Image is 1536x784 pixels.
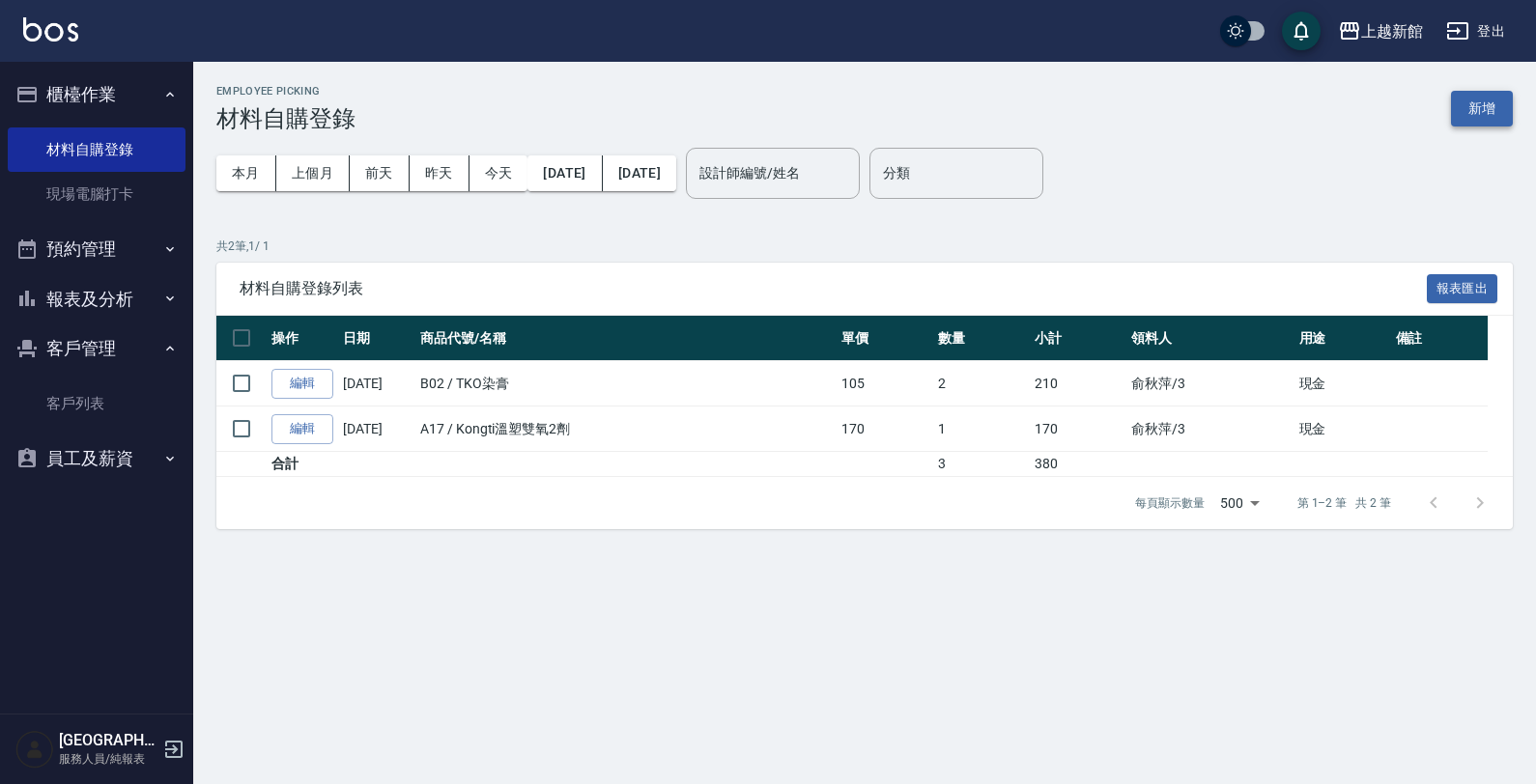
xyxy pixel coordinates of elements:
button: 本月 [216,155,276,191]
th: 日期 [338,316,415,361]
td: 現金 [1294,361,1391,406]
button: 前天 [350,155,410,191]
p: 每頁顯示數量 [1135,494,1205,512]
a: 編輯 [271,414,333,444]
button: 登出 [1438,14,1513,49]
button: [DATE] [603,155,676,191]
th: 操作 [267,316,338,361]
button: [DATE] [527,155,602,191]
p: 共 2 筆, 1 / 1 [216,238,1513,255]
td: 俞秋萍 /3 [1126,406,1294,452]
button: 新增 [1451,91,1513,126]
img: Person [15,730,54,769]
div: 上越新館 [1361,19,1423,43]
button: 昨天 [410,155,469,191]
button: 上越新館 [1330,12,1431,51]
a: 客戶列表 [8,381,185,426]
img: Logo [23,17,78,42]
td: B02 / TKO染膏 [415,361,837,406]
th: 單價 [837,316,933,361]
button: 客戶管理 [8,323,185,374]
td: 現金 [1294,406,1391,452]
td: 170 [1030,406,1126,452]
th: 數量 [933,316,1030,361]
td: 3 [933,452,1030,477]
button: save [1282,12,1321,50]
a: 材料自購登錄 [8,127,185,172]
td: 380 [1030,452,1126,477]
td: 合計 [267,452,338,477]
th: 用途 [1294,316,1391,361]
th: 商品代號/名稱 [415,316,837,361]
a: 新增 [1451,98,1513,117]
th: 小計 [1030,316,1126,361]
button: 報表及分析 [8,274,185,324]
td: 2 [933,361,1030,406]
h2: Employee Picking [216,85,356,98]
button: 櫃檯作業 [8,70,185,120]
td: 170 [837,406,933,452]
p: 服務人員/純報表 [59,750,157,768]
p: 第 1–2 筆 共 2 筆 [1297,494,1391,512]
button: 預約管理 [8,224,185,274]
div: 500 [1212,477,1266,529]
th: 領料人 [1126,316,1294,361]
td: A17 / Kongti溫塑雙氧2劑 [415,406,837,452]
span: 材料自購登錄列表 [240,279,1427,298]
a: 編輯 [271,369,333,399]
button: 今天 [469,155,528,191]
td: [DATE] [338,406,415,452]
h5: [GEOGRAPHIC_DATA] [59,731,157,750]
button: 上個月 [276,155,350,191]
h3: 材料自購登錄 [216,105,356,132]
a: 報表匯出 [1427,278,1498,296]
a: 現場電腦打卡 [8,172,185,216]
td: 210 [1030,361,1126,406]
td: [DATE] [338,361,415,406]
button: 報表匯出 [1427,274,1498,304]
button: 員工及薪資 [8,434,185,484]
th: 備註 [1391,316,1488,361]
td: 1 [933,406,1030,452]
td: 俞秋萍 /3 [1126,361,1294,406]
td: 105 [837,361,933,406]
